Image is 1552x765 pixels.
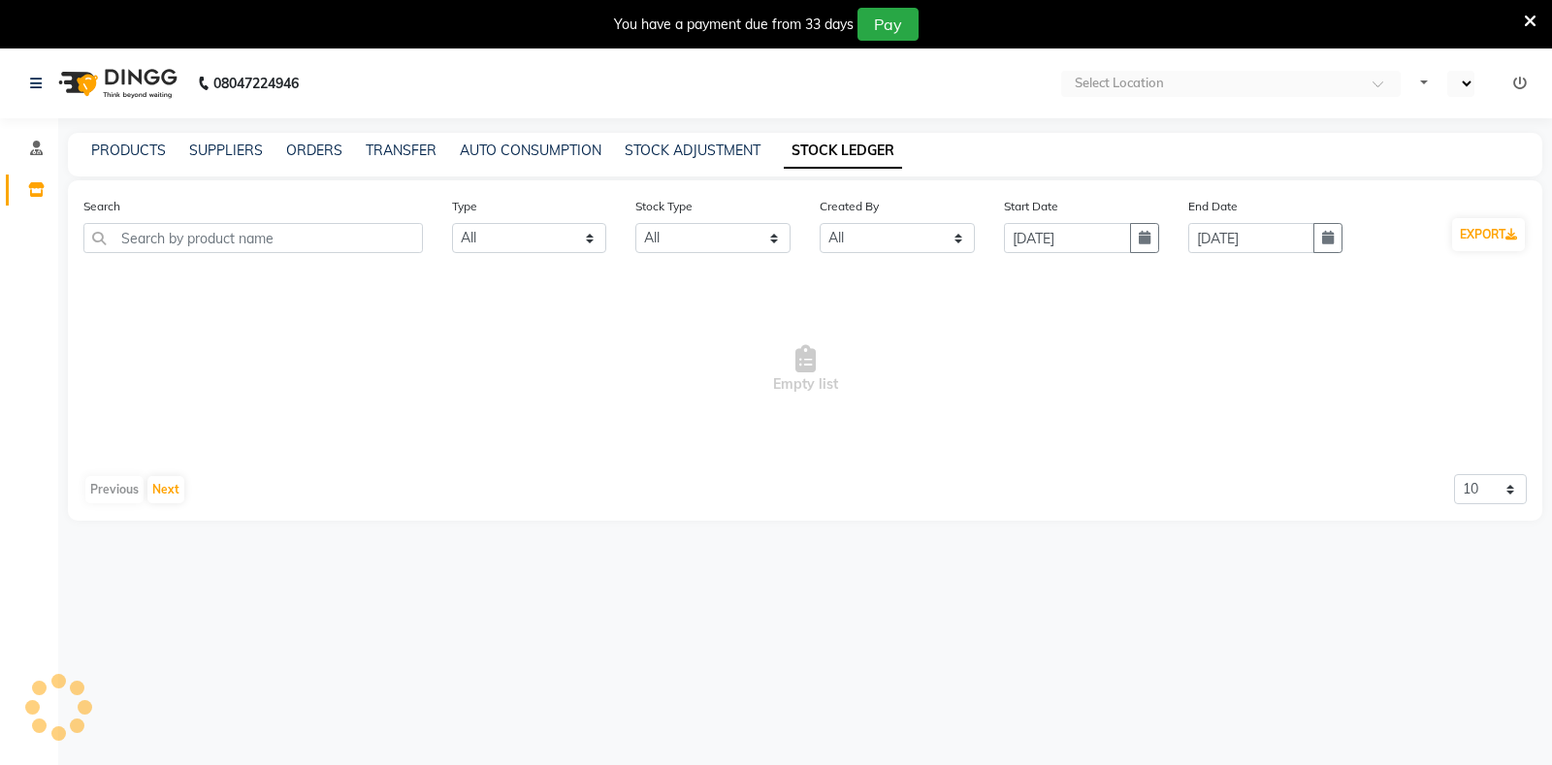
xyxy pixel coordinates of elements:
span: Empty list [83,272,1527,466]
a: TRANSFER [366,142,436,159]
div: You have a payment due from 33 days [614,15,854,35]
button: EXPORT [1452,218,1525,251]
label: Search [83,198,120,215]
a: STOCK ADJUSTMENT [625,142,760,159]
label: Created By [820,198,879,215]
label: Start Date [1004,198,1058,215]
button: Pay [857,8,919,41]
b: 08047224946 [213,56,299,111]
label: End Date [1188,198,1238,215]
a: STOCK LEDGER [784,134,902,169]
a: AUTO CONSUMPTION [460,142,601,159]
label: Type [452,198,477,215]
a: ORDERS [286,142,342,159]
label: Stock Type [635,198,693,215]
div: Select Location [1075,74,1164,93]
img: logo [49,56,182,111]
button: Next [147,476,184,503]
a: SUPPLIERS [189,142,263,159]
a: PRODUCTS [91,142,166,159]
input: Search by product name [83,223,423,253]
